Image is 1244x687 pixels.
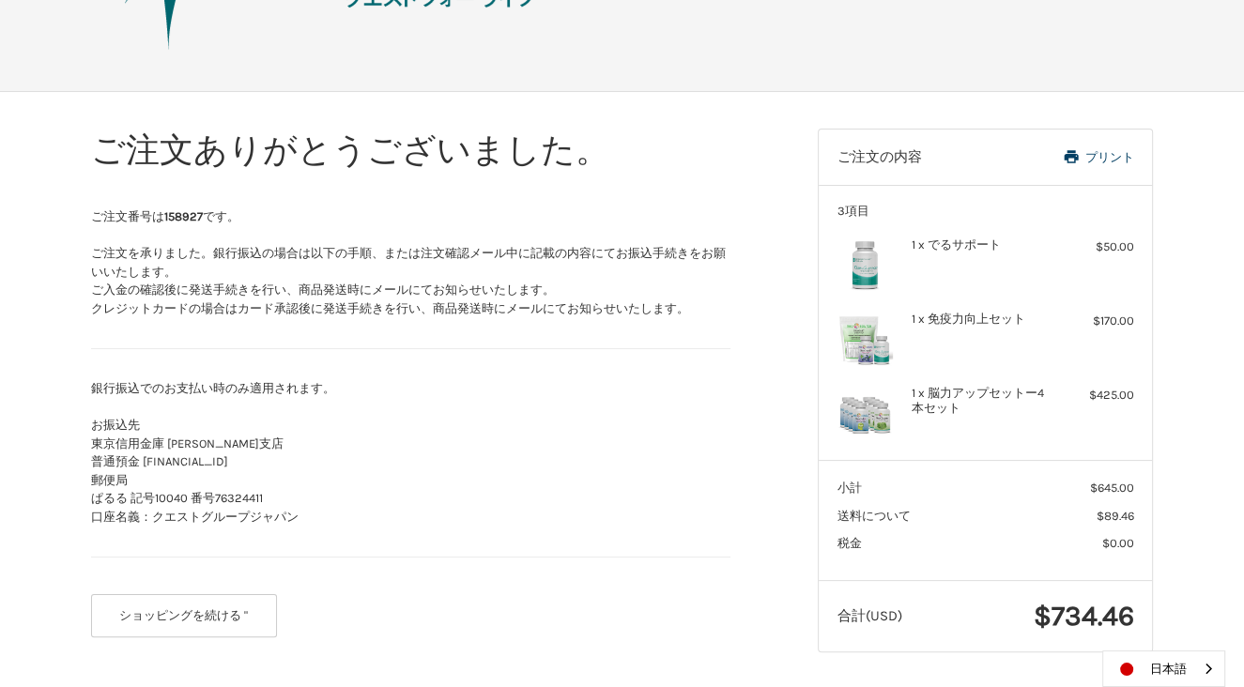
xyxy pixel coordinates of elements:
[1090,481,1134,495] span: $645.00
[1060,312,1134,330] div: $170.00
[912,237,1055,252] h4: 1 x でるサポート
[1060,237,1134,256] div: $50.00
[837,204,1134,219] h3: 3項目
[837,481,862,495] span: 小計
[912,312,1055,327] h4: 1 x 免疫力向上セット
[837,148,998,167] h3: ご注文の内容
[91,209,239,223] span: ご注文番号は です。
[164,209,203,223] strong: 158927
[912,386,1055,417] h4: 1 x 脳力アップセットー4本セット
[1097,509,1134,523] span: $89.46
[837,536,862,550] span: 税金
[91,129,730,171] h1: ご注文ありがとうございました。
[837,509,911,523] span: 送料について
[1103,651,1224,686] a: 日本語
[837,607,902,624] span: 合計(USD)
[1102,536,1134,550] span: $0.00
[998,148,1134,167] a: プリント
[1034,599,1134,633] span: $734.46
[1102,650,1225,687] div: Language
[1060,386,1134,405] div: $425.00
[91,379,730,526] div: 銀行振込でのお支払い時のみ適用されます。 お振込先 東京信用金庫 [PERSON_NAME]支店 普通預金 [FINANCIAL_ID] 郵便局 ぱるる 記号10040 番号76324411 口...
[91,246,726,315] span: ご注文を承りました。銀行振込の場合は以下の手順、または注文確認メール中に記載の内容にてお振込手続きをお願いいたします。 ご入金の確認後に発送手続きを行い、商品発送時にメールにてお知らせいたします...
[91,594,277,637] button: ショッピングを続ける "
[1102,650,1225,687] aside: Language selected: 日本語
